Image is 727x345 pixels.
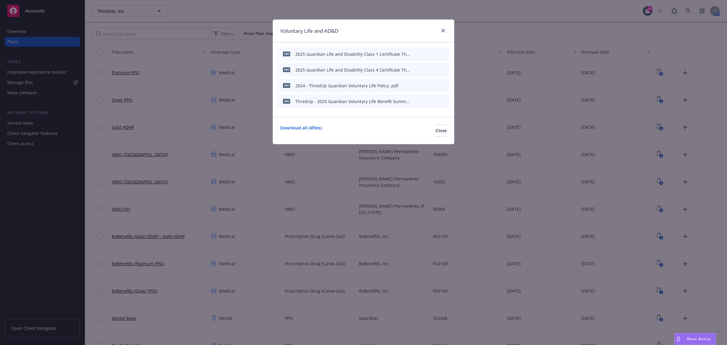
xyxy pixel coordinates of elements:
button: download file [422,51,427,57]
a: close [440,27,447,34]
button: preview file [432,51,437,57]
span: Nova Assist [687,336,711,341]
span: pdf [283,52,290,56]
button: download file [422,98,427,105]
button: Nova Assist [674,333,716,345]
button: download file [422,82,427,89]
span: pdf [283,83,290,88]
button: preview file [432,82,437,89]
button: archive file [442,82,447,89]
button: archive file [442,51,447,57]
button: preview file [432,98,437,105]
span: pdf [283,67,290,72]
div: Drag to move [675,333,682,345]
div: 2025 Guardian Life and Disability Class 4 Certificate ThredUp.pdf [295,67,411,73]
button: download file [422,67,427,73]
div: 2025 Guardian Life and Disability Class 1 Certificate ThredUp.pdf [295,51,411,57]
div: 2024 - ThredUp Guardian Voluntary Life Policy .pdf [295,82,398,89]
h1: Voluntary Life and AD&D [280,27,338,35]
button: archive file [442,67,447,73]
button: Close [436,125,447,137]
div: ThredUp - 2025 Guardian Voluntary Life Benefit Summary.pdf [295,98,411,105]
span: pdf [283,99,290,103]
button: preview file [432,67,437,73]
span: Close [436,128,447,133]
a: Download all ( 4 files) [280,125,322,137]
button: archive file [442,98,447,105]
